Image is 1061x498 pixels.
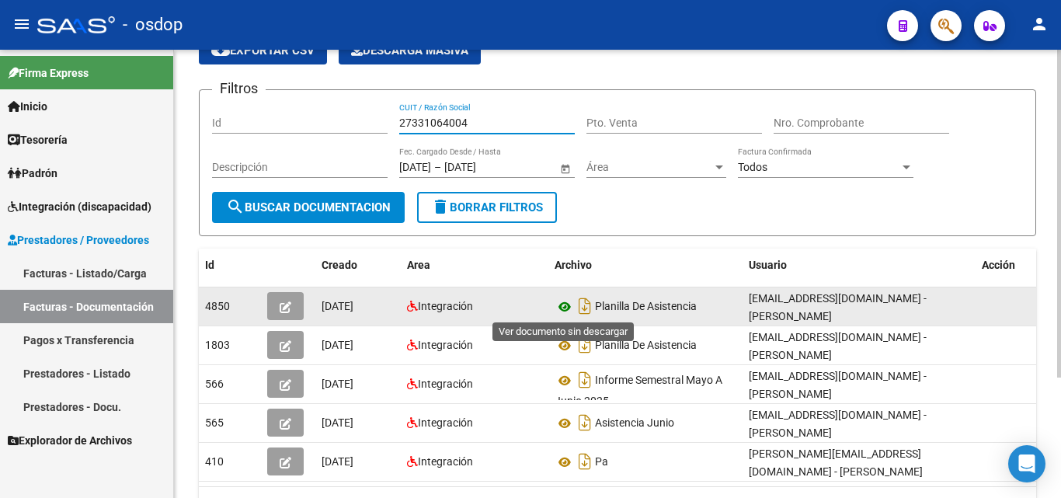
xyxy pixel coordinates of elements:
span: Integración [418,300,473,312]
span: Integración [418,416,473,429]
span: [EMAIL_ADDRESS][DOMAIN_NAME] - [PERSON_NAME] [749,331,927,361]
span: Acción [982,259,1015,271]
mat-icon: menu [12,15,31,33]
span: Area [407,259,430,271]
span: 1803 [205,339,230,351]
datatable-header-cell: Area [401,249,548,282]
span: Integración [418,339,473,351]
span: 410 [205,455,224,468]
button: Borrar Filtros [417,192,557,223]
datatable-header-cell: Acción [976,249,1053,282]
span: – [434,161,441,174]
span: 566 [205,378,224,390]
span: Pa [595,456,608,468]
span: Borrar Filtros [431,200,543,214]
span: Todos [738,161,767,173]
span: Explorador de Archivos [8,432,132,449]
h3: Filtros [212,78,266,99]
i: Descargar documento [575,410,595,435]
span: [EMAIL_ADDRESS][DOMAIN_NAME] - [PERSON_NAME] [749,292,927,322]
span: Inicio [8,98,47,115]
button: Descarga Masiva [339,37,481,64]
span: [DATE] [322,416,353,429]
span: 565 [205,416,224,429]
mat-icon: cloud_download [211,40,230,59]
span: Padrón [8,165,57,182]
span: [EMAIL_ADDRESS][DOMAIN_NAME] - [PERSON_NAME] [749,409,927,439]
span: Planilla De Asistencia [595,340,697,352]
i: Descargar documento [575,294,595,319]
app-download-masive: Descarga masiva de comprobantes (adjuntos) [339,37,481,64]
span: Archivo [555,259,592,271]
span: Integración (discapacidad) [8,198,151,215]
datatable-header-cell: Usuario [743,249,976,282]
mat-icon: search [226,197,245,216]
span: Buscar Documentacion [226,200,391,214]
span: Integración [418,378,473,390]
i: Descargar documento [575,367,595,392]
i: Descargar documento [575,333,595,357]
span: Descarga Masiva [351,44,468,57]
span: Planilla De Asistencia [595,301,697,313]
input: Fecha inicio [399,161,431,174]
span: Área [586,161,712,174]
button: Open calendar [557,160,573,176]
datatable-header-cell: Id [199,249,261,282]
mat-icon: person [1030,15,1049,33]
span: [PERSON_NAME][EMAIL_ADDRESS][DOMAIN_NAME] - [PERSON_NAME] [749,448,923,478]
span: [DATE] [322,378,353,390]
span: Firma Express [8,64,89,82]
span: [DATE] [322,300,353,312]
span: [EMAIL_ADDRESS][DOMAIN_NAME] - [PERSON_NAME] [749,370,927,400]
span: [DATE] [322,339,353,351]
div: Open Intercom Messenger [1008,445,1045,482]
span: Creado [322,259,357,271]
button: Exportar CSV [199,37,327,64]
span: [DATE] [322,455,353,468]
span: Usuario [749,259,787,271]
span: Tesorería [8,131,68,148]
mat-icon: delete [431,197,450,216]
span: Exportar CSV [211,44,315,57]
span: 4850 [205,300,230,312]
datatable-header-cell: Archivo [548,249,743,282]
span: Integración [418,455,473,468]
span: - osdop [123,8,183,42]
span: Id [205,259,214,271]
span: Asistencia Junio [595,417,674,430]
span: Informe Semestral Mayo A Junio 2025 [555,374,722,408]
span: Prestadores / Proveedores [8,232,149,249]
button: Buscar Documentacion [212,192,405,223]
datatable-header-cell: Creado [315,249,401,282]
i: Descargar documento [575,449,595,474]
input: Fecha fin [444,161,520,174]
